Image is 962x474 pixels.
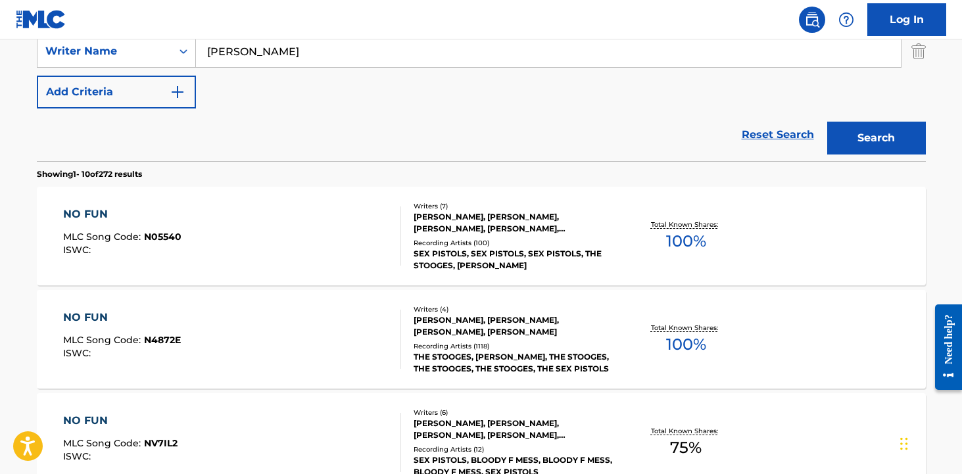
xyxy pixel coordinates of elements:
p: Total Known Shares: [651,426,721,436]
span: N4872E [144,334,181,346]
p: Showing 1 - 10 of 272 results [37,168,142,180]
div: [PERSON_NAME], [PERSON_NAME], [PERSON_NAME], [PERSON_NAME], [PERSON_NAME], [PERSON_NAME] [414,417,612,441]
div: NO FUN [63,206,181,222]
div: NO FUN [63,310,181,325]
img: help [838,12,854,28]
span: 100 % [666,333,706,356]
div: Recording Artists ( 100 ) [414,238,612,248]
span: MLC Song Code : [63,231,144,243]
span: 100 % [666,229,706,253]
a: NO FUNMLC Song Code:N05540ISWC:Writers (7)[PERSON_NAME], [PERSON_NAME], [PERSON_NAME], [PERSON_NA... [37,187,926,285]
div: NO FUN [63,413,178,429]
img: 9d2ae6d4665cec9f34b9.svg [170,84,185,100]
a: Log In [867,3,946,36]
a: NO FUNMLC Song Code:N4872EISWC:Writers (4)[PERSON_NAME], [PERSON_NAME], [PERSON_NAME], [PERSON_NA... [37,290,926,389]
div: Writers ( 4 ) [414,304,612,314]
div: Help [833,7,859,33]
iframe: Chat Widget [896,411,962,474]
a: Reset Search [735,120,821,149]
img: Delete Criterion [911,35,926,68]
div: Writer Name [45,43,164,59]
div: SEX PISTOLS, SEX PISTOLS, SEX PISTOLS, THE STOOGES, [PERSON_NAME] [414,248,612,272]
span: N05540 [144,231,181,243]
span: ISWC : [63,450,94,462]
p: Total Known Shares: [651,220,721,229]
a: Public Search [799,7,825,33]
img: search [804,12,820,28]
p: Total Known Shares: [651,323,721,333]
span: MLC Song Code : [63,437,144,449]
div: Writers ( 6 ) [414,408,612,417]
span: ISWC : [63,347,94,359]
div: THE STOOGES, [PERSON_NAME], THE STOOGES, THE STOOGES, THE STOOGES, THE SEX PISTOLS [414,351,612,375]
span: NV7IL2 [144,437,178,449]
iframe: Resource Center [925,294,962,400]
span: ISWC : [63,244,94,256]
div: [PERSON_NAME], [PERSON_NAME], [PERSON_NAME], [PERSON_NAME], COLLECTIVELY KNOWN AS, [PERSON_NAME],... [414,211,612,235]
div: Drag [900,424,908,463]
img: MLC Logo [16,10,66,29]
div: [PERSON_NAME], [PERSON_NAME], [PERSON_NAME], [PERSON_NAME] [414,314,612,338]
div: Recording Artists ( 12 ) [414,444,612,454]
div: Writers ( 7 ) [414,201,612,211]
span: MLC Song Code : [63,334,144,346]
div: Recording Artists ( 1118 ) [414,341,612,351]
span: 75 % [670,436,702,460]
button: Add Criteria [37,76,196,108]
button: Search [827,122,926,154]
